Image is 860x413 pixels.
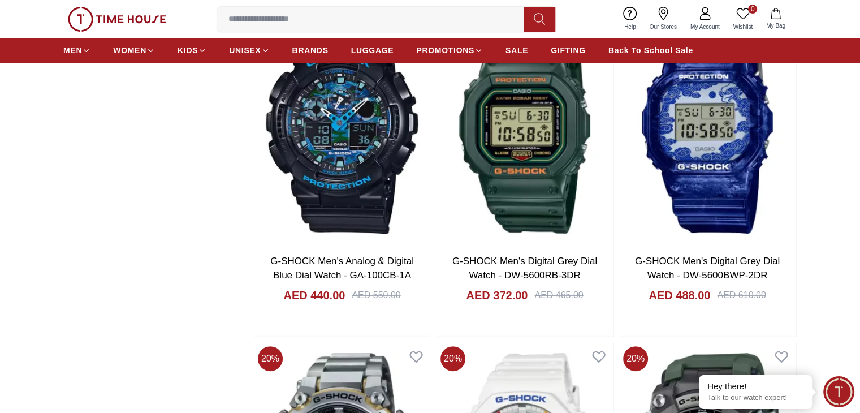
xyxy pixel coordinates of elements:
span: My Account [686,23,724,31]
a: Help [617,5,643,33]
h4: AED 372.00 [466,287,528,303]
span: UNISEX [229,45,261,56]
div: AED 465.00 [534,289,583,302]
a: KIDS [178,40,206,61]
div: Hey there! [707,381,803,392]
a: Back To School Sale [608,40,693,61]
span: PROMOTIONS [416,45,474,56]
span: 20 % [440,346,465,371]
img: G-SHOCK Men's Digital Grey Dial Watch - DW-5600BWP-2DR [619,11,796,244]
button: My Bag [759,6,792,32]
span: Wishlist [729,23,757,31]
a: BRANDS [292,40,329,61]
a: PROMOTIONS [416,40,483,61]
a: WOMEN [113,40,155,61]
span: KIDS [178,45,198,56]
span: 20 % [258,346,283,371]
span: BRANDS [292,45,329,56]
p: Talk to our watch expert! [707,393,803,403]
div: AED 550.00 [352,289,400,302]
img: G-SHOCK Men's Analog & Digital Blue Dial Watch - GA-100CB-1A [253,11,431,244]
a: G-SHOCK Men's Digital Grey Dial Watch - DW-5600BWP-2DR [635,256,780,281]
a: MEN [63,40,90,61]
div: AED 610.00 [717,289,766,302]
h4: AED 440.00 [283,287,345,303]
a: G-SHOCK Men's Digital Grey Dial Watch - DW-5600RB-3DR [452,256,597,281]
span: Back To School Sale [608,45,693,56]
span: LUGGAGE [351,45,394,56]
a: 0Wishlist [727,5,759,33]
h4: AED 488.00 [649,287,710,303]
img: ... [68,7,166,32]
span: Help [620,23,641,31]
span: MEN [63,45,82,56]
span: Our Stores [645,23,681,31]
a: G-SHOCK Men's Analog & Digital Blue Dial Watch - GA-100CB-1A [270,256,414,281]
span: My Bag [762,21,790,30]
a: UNISEX [229,40,269,61]
span: 0 [748,5,757,14]
a: SALE [505,40,528,61]
span: GIFTING [551,45,586,56]
span: SALE [505,45,528,56]
div: Chat Widget [823,376,854,407]
span: WOMEN [113,45,146,56]
img: G-SHOCK Men's Digital Grey Dial Watch - DW-5600RB-3DR [436,11,613,244]
a: LUGGAGE [351,40,394,61]
span: 20 % [623,346,648,371]
a: GIFTING [551,40,586,61]
a: Our Stores [643,5,684,33]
